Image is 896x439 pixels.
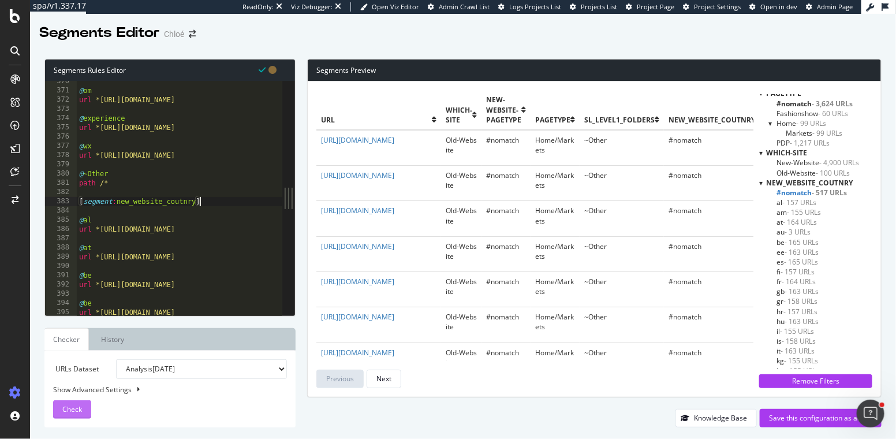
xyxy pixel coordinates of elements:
[669,135,701,145] span: #nomatch
[669,312,701,322] span: #nomatch
[53,400,91,419] button: Check
[446,170,477,190] span: Old-Website
[45,299,77,308] div: 394
[45,289,77,299] div: 393
[584,277,607,287] span: ~Other
[321,115,432,125] span: url
[584,206,607,215] span: ~Other
[776,257,818,267] span: Click to filter new_website_coutnry on es
[785,227,811,237] span: - 3 URLs
[584,115,655,125] span: sl_level1_folders
[787,207,821,217] span: - 155 URLs
[784,356,818,366] span: - 155 URLs
[45,188,77,197] div: 382
[439,2,490,11] span: Admin Crawl List
[816,168,850,178] span: - 100 URLs
[694,2,741,11] span: Project Settings
[806,2,853,12] a: Admin Page
[45,105,77,114] div: 373
[584,312,607,322] span: ~Other
[776,158,859,168] span: Click to filter Which-Site on New-Website
[44,328,89,351] a: Checker
[486,348,519,358] span: #nomatch
[376,374,391,384] div: Next
[45,142,77,151] div: 377
[812,128,842,138] span: - 99 URLs
[45,178,77,188] div: 381
[782,277,816,287] span: - 164 URLs
[498,2,561,12] a: Logs Projects List
[783,307,817,317] span: - 157 URLs
[812,99,853,109] span: - 3,624 URLs
[669,277,701,287] span: #nomatch
[535,206,574,225] span: Home/Markets
[486,241,519,251] span: #nomatch
[683,2,741,12] a: Project Settings
[486,95,521,124] span: New-Website-Pagetype
[776,366,819,375] span: Click to filter new_website_coutnry on kw
[776,326,814,336] span: Click to filter new_website_coutnry on il
[92,328,133,351] a: History
[45,206,77,215] div: 384
[535,241,574,261] span: Home/Markets
[776,287,819,296] span: Click to filter new_website_coutnry on gb
[796,118,826,128] span: - 99 URLs
[446,206,477,225] span: Old-Website
[776,296,817,306] span: Click to filter new_website_coutnry on gr
[769,413,872,423] div: Save this configuration as active
[446,105,472,125] span: Which-Site
[45,243,77,252] div: 388
[428,2,490,12] a: Admin Crawl List
[45,114,77,123] div: 374
[45,225,77,234] div: 386
[45,215,77,225] div: 385
[759,374,872,388] button: Remove Filters
[486,206,519,215] span: #nomatch
[675,413,757,423] a: Knowledge Base
[776,346,815,356] span: Click to filter new_website_coutnry on it
[776,356,818,366] span: Click to filter new_website_coutnry on kg
[760,2,797,11] span: Open in dev
[637,2,674,11] span: Project Page
[45,252,77,262] div: 389
[45,262,77,271] div: 390
[812,188,847,198] span: - 517 URLs
[45,95,77,105] div: 372
[535,135,574,155] span: Home/Markets
[45,280,77,289] div: 392
[785,247,819,257] span: - 163 URLs
[626,2,674,12] a: Project Page
[669,348,701,358] span: #nomatch
[45,197,77,206] div: 383
[776,307,817,317] span: Click to filter new_website_coutnry on hr
[45,59,295,81] div: Segments Rules Editor
[326,374,354,384] div: Previous
[776,267,815,277] span: Click to filter new_website_coutnry on fi
[776,198,816,207] span: Click to filter new_website_coutnry on al
[776,336,816,346] span: Click to filter new_website_coutnry on is
[446,348,477,367] span: Old-Website
[669,115,755,125] span: new_website_coutnry
[584,348,607,358] span: ~Other
[776,227,811,237] span: Click to filter new_website_coutnry on au
[584,241,607,251] span: ~Other
[780,326,814,336] span: - 155 URLs
[781,346,815,356] span: - 163 URLs
[45,123,77,132] div: 375
[486,277,519,287] span: #nomatch
[749,2,797,12] a: Open in dev
[45,151,77,160] div: 378
[486,170,519,180] span: #nomatch
[818,109,848,118] span: - 60 URLs
[783,296,817,306] span: - 158 URLs
[776,109,848,118] span: Click to filter Pagetype on Fashionshow
[44,385,278,395] div: Show Advanced Settings
[321,348,394,358] a: [URL][DOMAIN_NAME]
[259,64,266,75] span: Syntax is valid
[694,413,747,423] div: Knowledge Base
[782,336,816,346] span: - 158 URLs
[45,308,77,317] div: 395
[486,312,519,322] span: #nomatch
[785,287,819,296] span: - 163 URLs
[535,115,570,125] span: Pagetype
